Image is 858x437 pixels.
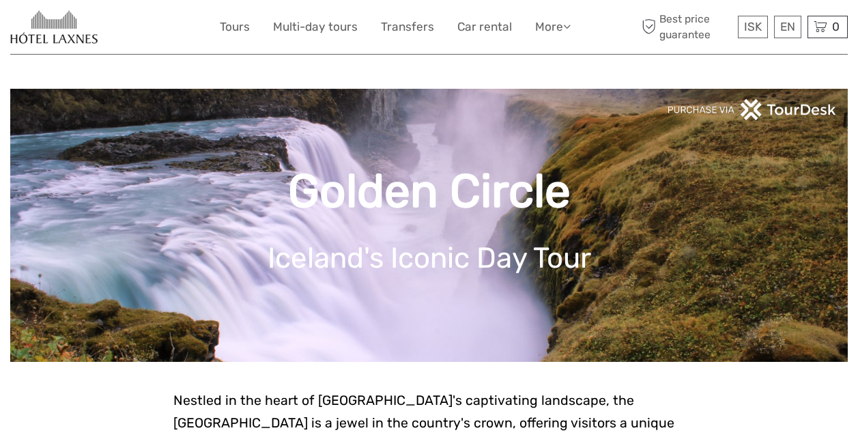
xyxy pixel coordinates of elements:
a: Transfers [381,17,434,37]
a: More [535,17,571,37]
span: 0 [830,20,842,33]
h1: Golden Circle [31,164,827,219]
img: 654-caa16477-354d-4e52-8030-f64145add61e_logo_small.jpg [10,10,98,44]
h1: Iceland's Iconic Day Tour [31,241,827,275]
img: PurchaseViaTourDeskwhite.png [667,99,838,120]
a: Tours [220,17,250,37]
a: Multi-day tours [273,17,358,37]
div: EN [774,16,801,38]
span: ISK [744,20,762,33]
a: Car rental [457,17,512,37]
span: Best price guarantee [638,12,734,42]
